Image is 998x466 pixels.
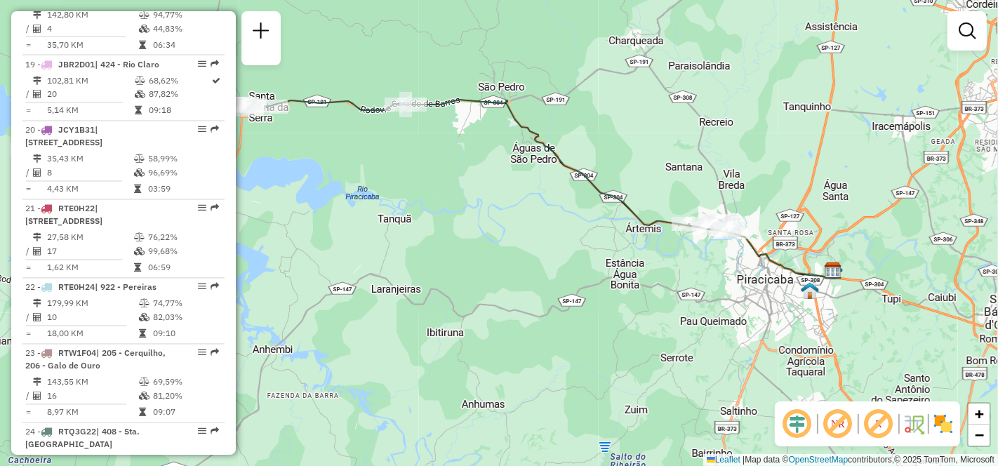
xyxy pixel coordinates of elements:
[95,282,157,293] span: | 922 - Pereiras
[46,152,133,166] td: 35,43 KM
[211,349,219,357] em: Rota exportada
[135,107,142,115] i: Tempo total em rota
[25,204,102,227] span: | [STREET_ADDRESS]
[33,378,41,387] i: Distância Total
[33,392,41,401] i: Total de Atividades
[46,182,133,197] td: 4,43 KM
[975,405,984,422] span: +
[147,261,218,275] td: 06:59
[139,314,149,322] i: % de utilização da cubagem
[703,454,998,466] div: Map data © contributors,© 2025 TomTom, Microsoft
[25,125,102,148] span: 20 -
[33,91,41,99] i: Total de Atividades
[211,204,219,213] em: Rota exportada
[135,91,145,99] i: % de utilização da cubagem
[33,234,41,242] i: Distância Total
[975,426,984,444] span: −
[152,327,219,341] td: 09:10
[46,104,134,118] td: 5,14 KM
[46,74,134,88] td: 102,81 KM
[134,264,141,272] i: Tempo total em rota
[147,152,218,166] td: 58,99%
[743,455,745,465] span: |
[25,88,32,102] td: /
[198,283,206,291] em: Opções
[198,60,206,68] em: Opções
[969,404,990,425] a: Zoom in
[139,41,146,49] i: Tempo total em rota
[134,234,145,242] i: % de utilização do peso
[247,17,275,48] a: Nova sessão e pesquisa
[25,348,166,371] span: | 205 - Cerquilho, 206 - Galo de Ouro
[58,282,95,293] span: RTE0H24
[211,283,219,291] em: Rota exportada
[139,392,149,401] i: % de utilização da cubagem
[25,204,102,227] span: 21 -
[25,59,159,69] span: 19 -
[33,300,41,308] i: Distância Total
[33,155,41,164] i: Distância Total
[25,182,32,197] td: =
[46,22,138,36] td: 4
[148,74,211,88] td: 68,62%
[33,169,41,178] i: Total de Atividades
[147,182,218,197] td: 03:59
[825,262,843,280] img: Ponto de Apoio FAD Piracicaba
[46,231,133,245] td: 27,58 KM
[139,378,149,387] i: % de utilização do peso
[198,126,206,134] em: Opções
[58,59,95,69] span: JBR2D01
[25,427,140,450] span: | 408 - Sta. [GEOGRAPHIC_DATA]
[25,104,32,118] td: =
[46,245,133,259] td: 17
[25,125,102,148] span: | [STREET_ADDRESS]
[25,245,32,259] td: /
[25,427,140,450] span: 24 -
[25,166,32,180] td: /
[862,407,896,441] span: Exibir rótulo
[152,38,219,52] td: 06:34
[25,38,32,52] td: =
[139,25,149,33] i: % de utilização da cubagem
[801,281,819,300] img: 480 UDC Light Piracicaba
[148,104,211,118] td: 09:18
[46,406,138,420] td: 8,97 KM
[25,261,32,275] td: =
[824,262,842,280] img: CDD Piracicaba
[139,330,146,338] i: Tempo total em rota
[707,455,740,465] a: Leaflet
[903,413,925,435] img: Fluxo de ruas
[211,427,219,436] em: Rota exportada
[25,311,32,325] td: /
[46,166,133,180] td: 8
[134,185,141,194] i: Tempo total em rota
[95,59,159,69] span: | 424 - Rio Claro
[821,407,855,441] span: Exibir NR
[148,88,211,102] td: 87,82%
[33,11,41,19] i: Distância Total
[213,76,221,85] i: Rota otimizada
[46,311,138,325] td: 10
[33,76,41,85] i: Distância Total
[25,348,166,371] span: 23 -
[152,406,219,420] td: 09:07
[211,60,219,68] em: Rota exportada
[25,327,32,341] td: =
[58,125,95,135] span: JCY1B31
[152,8,219,22] td: 94,77%
[33,248,41,256] i: Total de Atividades
[25,406,32,420] td: =
[25,282,157,293] span: 22 -
[46,8,138,22] td: 142,80 KM
[134,169,145,178] i: % de utilização da cubagem
[58,427,96,437] span: RTQ3G22
[46,327,138,341] td: 18,00 KM
[134,155,145,164] i: % de utilização do peso
[953,17,981,45] a: Exibir filtros
[152,22,219,36] td: 44,83%
[25,390,32,404] td: /
[147,231,218,245] td: 76,22%
[780,407,814,441] span: Ocultar deslocamento
[46,38,138,52] td: 35,70 KM
[58,204,95,214] span: RTE0H22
